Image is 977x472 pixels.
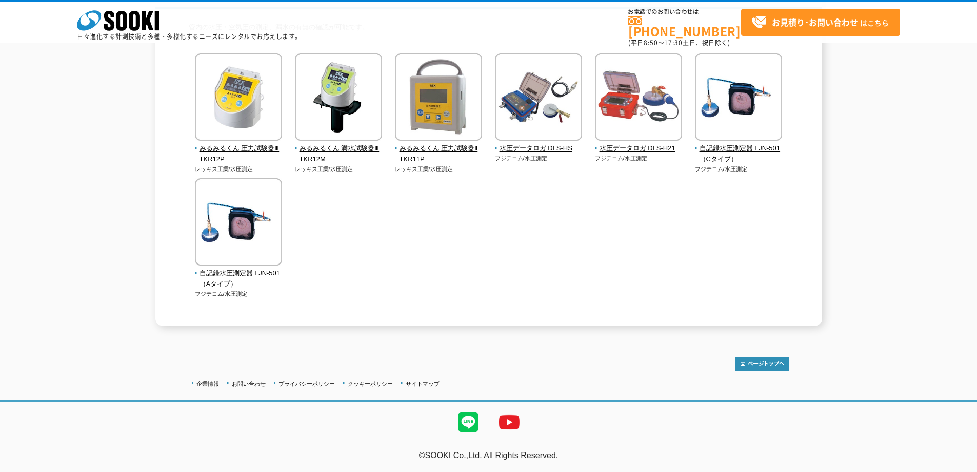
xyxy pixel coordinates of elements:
[628,9,741,15] span: お電話でのお問い合わせは
[395,134,483,164] a: みるみるくん 圧力試験器Ⅱ TKR11P
[772,16,858,28] strong: お見積り･お問い合わせ
[295,134,383,164] a: みるみるくん 満水試験器Ⅲ TKR12M
[741,9,900,36] a: お見積り･お問い合わせはこちら
[495,143,583,154] span: 水圧データロガ DLS-HS
[395,165,483,174] p: レッキス工業/水圧測定
[628,16,741,37] a: [PHONE_NUMBER]
[195,53,282,143] img: みるみるくん 圧力試験器Ⅲ TKR12P
[395,53,482,143] img: みるみるくん 圧力試験器Ⅱ TKR11P
[695,53,782,143] img: 自記録水圧測定器 FJN-501（Cタイプ）
[495,134,583,154] a: 水圧データロガ DLS-HS
[595,134,683,154] a: 水圧データロガ DLS-H21
[489,402,530,443] img: YouTube
[295,165,383,174] p: レッキス工業/水圧測定
[448,402,489,443] img: LINE
[195,290,283,298] p: フジテコム/水圧測定
[195,165,283,174] p: レッキス工業/水圧測定
[278,381,335,387] a: プライバシーポリシー
[644,38,658,47] span: 8:50
[695,165,783,174] p: フジテコム/水圧測定
[695,143,783,165] span: 自記録水圧測定器 FJN-501（Cタイプ）
[495,154,583,163] p: フジテコム/水圧測定
[195,258,283,289] a: 自記録水圧測定器 FJN-501（Aタイプ）
[628,38,730,47] span: (平日 ～ 土日、祝日除く)
[295,53,382,143] img: みるみるくん 満水試験器Ⅲ TKR12M
[735,357,789,371] img: トップページへ
[595,53,682,143] img: 水圧データロガ DLS-H21
[595,154,683,163] p: フジテコム/水圧測定
[195,134,283,164] a: みるみるくん 圧力試験器Ⅲ TKR12P
[232,381,266,387] a: お問い合わせ
[196,381,219,387] a: 企業情報
[495,53,582,143] img: 水圧データロガ DLS-HS
[938,462,977,470] a: テストMail
[195,143,283,165] span: みるみるくん 圧力試験器Ⅲ TKR12P
[195,178,282,268] img: 自記録水圧測定器 FJN-501（Aタイプ）
[595,143,683,154] span: 水圧データロガ DLS-H21
[664,38,683,47] span: 17:30
[395,143,483,165] span: みるみるくん 圧力試験器Ⅱ TKR11P
[77,33,302,40] p: 日々進化する計測技術と多種・多様化するニーズにレンタルでお応えします。
[195,268,283,290] span: 自記録水圧測定器 FJN-501（Aタイプ）
[348,381,393,387] a: クッキーポリシー
[295,143,383,165] span: みるみるくん 満水試験器Ⅲ TKR12M
[406,381,440,387] a: サイトマップ
[695,134,783,164] a: 自記録水圧測定器 FJN-501（Cタイプ）
[751,15,889,30] span: はこちら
